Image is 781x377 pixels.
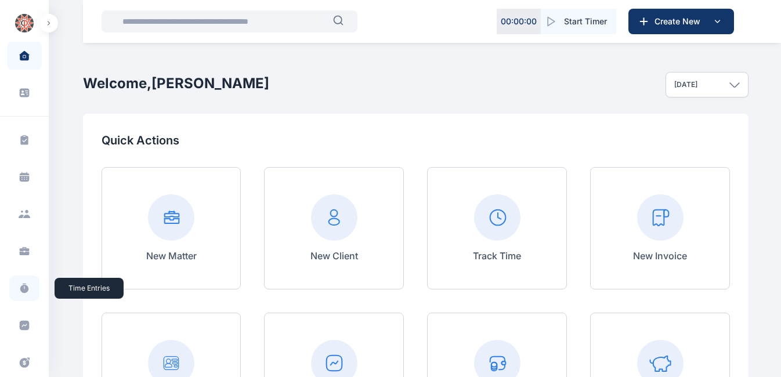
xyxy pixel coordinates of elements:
p: [DATE] [674,80,697,89]
p: New Matter [146,249,197,263]
p: New Client [310,249,358,263]
h2: Welcome, [PERSON_NAME] [83,74,269,93]
span: Create New [650,16,710,27]
span: Start Timer [564,16,607,27]
p: 00 : 00 : 00 [501,16,537,27]
p: Track Time [473,249,521,263]
p: New Invoice [633,249,687,263]
button: Create New [628,9,734,34]
button: Start Timer [541,9,616,34]
p: Quick Actions [102,132,730,148]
